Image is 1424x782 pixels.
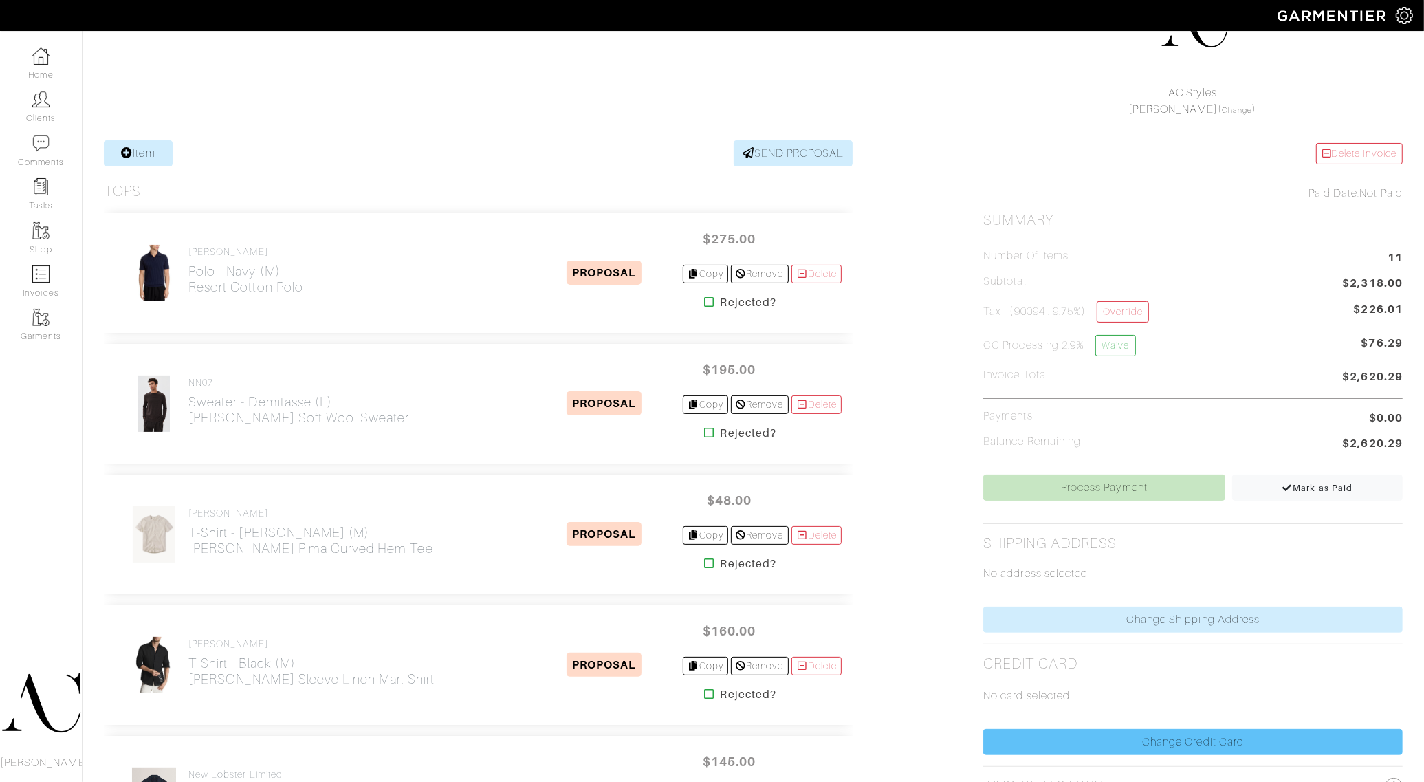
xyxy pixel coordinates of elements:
[188,263,303,295] h2: Polo - Navy (M) Resort Cotton Polo
[983,275,1026,288] h5: Subtotal
[983,729,1403,755] a: Change Credit Card
[983,475,1225,501] a: Process Payment
[683,657,729,675] a: Copy
[731,526,788,545] a: Remove
[721,425,776,442] strong: Rejected?
[32,91,50,108] img: clients-icon-6bae9207a08558b7cb47a8932f037763ab4055f8c8b6bfacd5dc20c3e0201464.png
[188,769,289,781] h4: New Lobster Limited
[683,265,729,283] a: Copy
[721,294,776,311] strong: Rejected?
[731,395,788,414] a: Remove
[1343,275,1403,294] span: $2,318.00
[188,655,435,687] h2: T-Shirt - Black (M) [PERSON_NAME] Sleeve Linen Marl Shirt
[688,616,771,646] span: $160.00
[731,265,788,283] a: Remove
[138,375,171,433] img: cr7XqCMkeuT5e4tZR5deXEH4
[983,185,1403,202] div: Not Paid
[188,508,433,556] a: [PERSON_NAME] T-Shirt - [PERSON_NAME] (M)[PERSON_NAME] Pima Curved Hem Tee
[1271,3,1396,28] img: garmentier-logo-header-white-b43fb05a5012e4ada735d5af1a66efaba907eab6374d6393d1fbf88cb4ef424d.png
[188,525,433,556] h2: T-Shirt - [PERSON_NAME] (M) [PERSON_NAME] Pima Curved Hem Tee
[983,301,1148,323] h5: Tax (90094 : 9.75%)
[989,85,1396,118] div: ( )
[1222,106,1252,114] a: Change
[1168,87,1216,99] a: AC.Styles
[131,244,177,302] img: uoUwuKZmudUfyuf2DDfWYdwM
[688,224,771,254] span: $275.00
[683,395,729,414] a: Copy
[1343,369,1403,387] span: $2,620.29
[791,265,842,283] a: Delete
[734,140,853,166] a: SEND PROPOSAL
[567,653,642,677] span: PROPOSAL
[32,222,50,239] img: garments-icon-b7da505a4dc4fd61783c78ac3ca0ef83fa9d6f193b1c9dc38574b1d14d53ca28.png
[983,250,1069,263] h5: Number of Items
[1369,410,1403,426] span: $0.00
[688,747,771,776] span: $145.00
[983,655,1077,673] h2: Credit Card
[188,638,435,650] h4: [PERSON_NAME]
[188,638,435,687] a: [PERSON_NAME] T-Shirt - Black (M)[PERSON_NAME] Sleeve Linen Marl Shirt
[188,394,410,426] h2: Sweater - Demitasse (L) [PERSON_NAME] Soft Wool Sweater
[983,607,1403,633] a: Change Shipping Address
[983,369,1049,382] h5: Invoice Total
[983,688,1403,704] p: No card selected
[721,686,776,703] strong: Rejected?
[1388,250,1403,268] span: 11
[188,377,410,389] h4: NN07
[188,246,303,295] a: [PERSON_NAME] Polo - Navy (M)Resort Cotton Polo
[1129,103,1218,116] a: [PERSON_NAME]
[721,556,776,572] strong: Rejected?
[32,135,50,152] img: comment-icon-a0a6a9ef722e966f86d9cbdc48e553b5cf19dbc54f86b18d962a5391bc8f6eb6.png
[688,355,771,384] span: $195.00
[983,212,1403,229] h2: Summary
[791,657,842,675] a: Delete
[32,178,50,195] img: reminder-icon-8004d30b9f0a5d33ae49ab947aed9ed385cf756f9e5892f1edd6e32f2345188e.png
[1396,7,1413,24] img: gear-icon-white-bd11855cb880d31180b6d7d6211b90ccbf57a29d726f0c71d8c61bd08dd39cc2.png
[983,565,1403,582] p: No address selected
[1282,483,1353,493] span: Mark as Paid
[791,395,842,414] a: Delete
[567,522,642,546] span: PROPOSAL
[1361,335,1403,362] span: $76.29
[104,140,173,166] a: Item
[688,486,771,515] span: $48.00
[1097,301,1148,323] a: Override
[983,535,1117,552] h2: Shipping Address
[1316,143,1403,164] a: Delete Invoice
[1095,335,1135,356] a: Waive
[32,265,50,283] img: orders-icon-0abe47150d42831381b5fb84f609e132dff9fe21cb692f30cb5eec754e2cba89.png
[1343,435,1403,454] span: $2,620.29
[188,377,410,426] a: NN07 Sweater - Demitasse (L)[PERSON_NAME] Soft Wool Sweater
[1354,301,1403,318] span: $226.01
[567,261,642,285] span: PROPOSAL
[1232,475,1403,501] a: Mark as Paid
[131,636,177,694] img: pqEShXqzpjTBB38HcAmQxpQF
[32,47,50,65] img: dashboard-icon-dbcd8f5a0b271acd01030246c82b418ddd0df26cd7fceb0bd07c9910d44c42f6.png
[104,183,141,200] h3: Tops
[983,410,1032,423] h5: Payments
[32,309,50,326] img: garments-icon-b7da505a4dc4fd61783c78ac3ca0ef83fa9d6f193b1c9dc38574b1d14d53ca28.png
[567,391,642,415] span: PROPOSAL
[188,246,303,258] h4: [PERSON_NAME]
[1308,187,1360,199] span: Paid Date:
[683,526,729,545] a: Copy
[188,508,433,519] h4: [PERSON_NAME]
[731,657,788,675] a: Remove
[983,435,1081,448] h5: Balance Remaining
[791,526,842,545] a: Delete
[132,506,176,563] img: eL8dgNAbedoQqqTvpij74a3E
[983,335,1135,356] h5: CC Processing 2.9%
